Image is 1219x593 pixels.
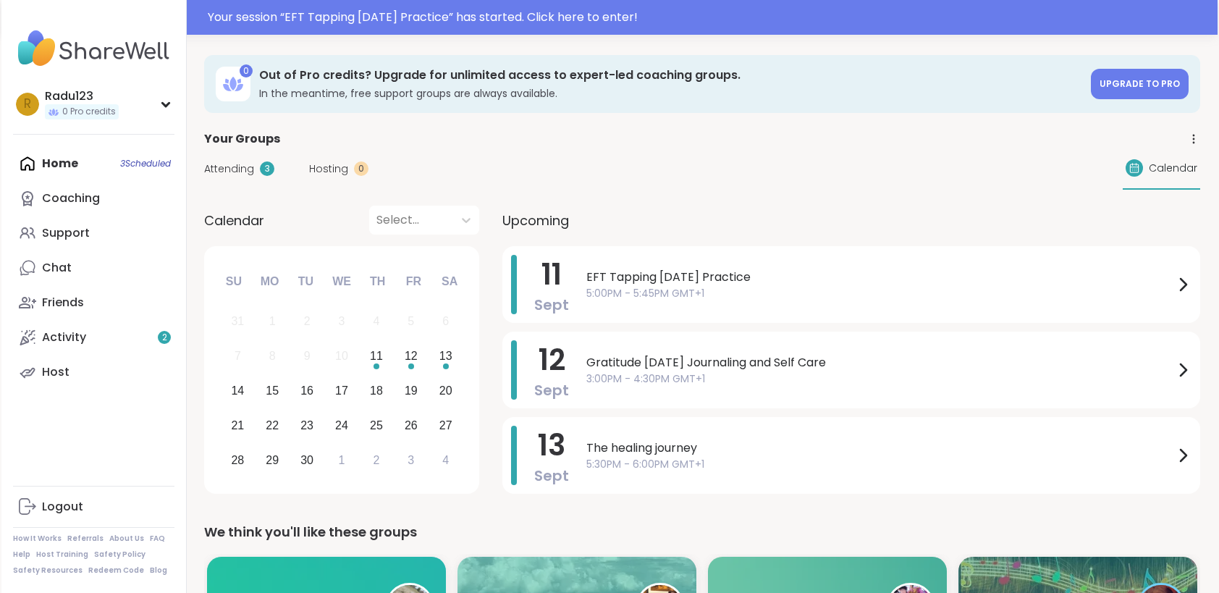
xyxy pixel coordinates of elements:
[586,269,1174,286] span: EFT Tapping [DATE] Practice
[13,181,174,216] a: Coaching
[292,445,323,476] div: Choose Tuesday, September 30th, 2025
[405,346,418,366] div: 12
[150,565,167,576] a: Blog
[257,410,288,441] div: Choose Monday, September 22nd, 2025
[150,534,165,544] a: FAQ
[370,381,383,400] div: 18
[430,306,461,337] div: Not available Saturday, September 6th, 2025
[204,130,280,148] span: Your Groups
[395,341,426,372] div: Choose Friday, September 12th, 2025
[408,311,414,331] div: 5
[541,254,562,295] span: 11
[62,106,116,118] span: 0 Pro credits
[405,416,418,435] div: 26
[231,416,244,435] div: 21
[231,381,244,400] div: 14
[13,285,174,320] a: Friends
[269,346,276,366] div: 8
[231,450,244,470] div: 28
[430,376,461,407] div: Choose Saturday, September 20th, 2025
[13,550,30,560] a: Help
[42,364,69,380] div: Host
[586,440,1174,457] span: The healing journey
[538,425,565,466] span: 13
[292,410,323,441] div: Choose Tuesday, September 23rd, 2025
[430,410,461,441] div: Choose Saturday, September 27th, 2025
[88,565,144,576] a: Redeem Code
[13,534,62,544] a: How It Works
[408,450,414,470] div: 3
[13,320,174,355] a: Activity2
[13,489,174,524] a: Logout
[354,161,368,176] div: 0
[339,450,345,470] div: 1
[326,445,358,476] div: Choose Wednesday, October 1st, 2025
[439,416,452,435] div: 27
[439,381,452,400] div: 20
[373,311,379,331] div: 4
[218,266,250,298] div: Su
[309,161,348,177] span: Hosting
[586,354,1174,371] span: Gratitude [DATE] Journaling and Self Care
[204,161,254,177] span: Attending
[339,311,345,331] div: 3
[292,306,323,337] div: Not available Tuesday, September 2nd, 2025
[373,450,379,470] div: 2
[326,410,358,441] div: Choose Wednesday, September 24th, 2025
[253,266,285,298] div: Mo
[300,416,313,435] div: 23
[304,311,311,331] div: 2
[266,381,279,400] div: 15
[534,466,569,486] span: Sept
[42,225,90,241] div: Support
[260,161,274,176] div: 3
[42,190,100,206] div: Coaching
[361,445,392,476] div: Choose Thursday, October 2nd, 2025
[335,346,348,366] div: 10
[257,376,288,407] div: Choose Monday, September 15th, 2025
[361,376,392,407] div: Choose Thursday, September 18th, 2025
[36,550,88,560] a: Host Training
[300,450,313,470] div: 30
[94,550,145,560] a: Safety Policy
[235,346,241,366] div: 7
[534,380,569,400] span: Sept
[42,260,72,276] div: Chat
[361,410,392,441] div: Choose Thursday, September 25th, 2025
[292,376,323,407] div: Choose Tuesday, September 16th, 2025
[259,86,1082,101] h3: In the meantime, free support groups are always available.
[1091,69,1189,99] a: Upgrade to Pro
[335,416,348,435] div: 24
[257,445,288,476] div: Choose Monday, September 29th, 2025
[222,306,253,337] div: Not available Sunday, August 31st, 2025
[395,306,426,337] div: Not available Friday, September 5th, 2025
[326,376,358,407] div: Choose Wednesday, September 17th, 2025
[42,295,84,311] div: Friends
[395,376,426,407] div: Choose Friday, September 19th, 2025
[13,216,174,251] a: Support
[208,9,1209,26] div: Your session “ EFT Tapping [DATE] Practice ” has started. Click here to enter!
[361,341,392,372] div: Choose Thursday, September 11th, 2025
[405,381,418,400] div: 19
[13,565,83,576] a: Safety Resources
[13,355,174,390] a: Host
[290,266,321,298] div: Tu
[266,450,279,470] div: 29
[222,410,253,441] div: Choose Sunday, September 21st, 2025
[326,266,358,298] div: We
[361,306,392,337] div: Not available Thursday, September 4th, 2025
[204,522,1200,542] div: We think you'll like these groups
[586,286,1174,301] span: 5:00PM - 5:45PM GMT+1
[300,381,313,400] div: 16
[109,534,144,544] a: About Us
[326,306,358,337] div: Not available Wednesday, September 3rd, 2025
[335,381,348,400] div: 17
[231,311,244,331] div: 31
[370,416,383,435] div: 25
[45,88,119,104] div: Radu123
[395,445,426,476] div: Choose Friday, October 3rd, 2025
[539,340,565,380] span: 12
[266,416,279,435] div: 22
[442,311,449,331] div: 6
[162,332,167,344] span: 2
